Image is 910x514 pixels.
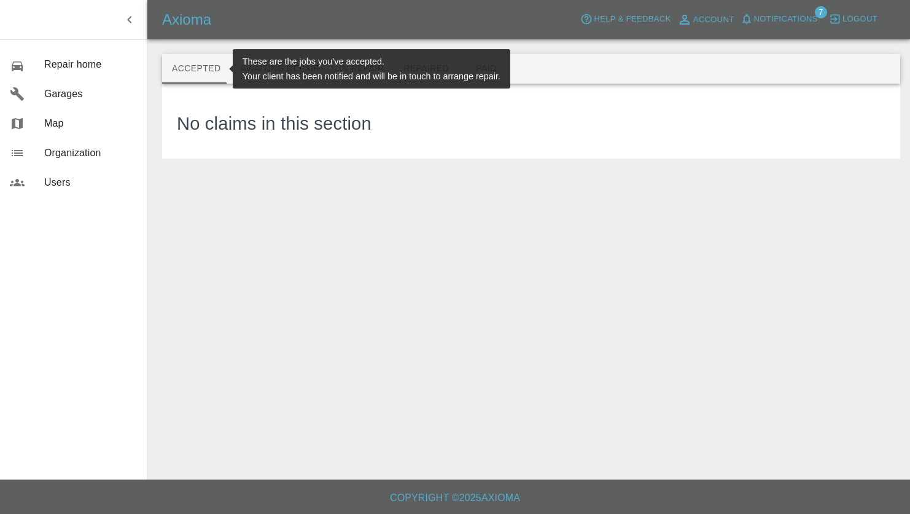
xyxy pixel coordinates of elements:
button: Paid [459,54,514,84]
span: 7 [815,6,827,18]
button: In Repair [330,54,394,84]
button: Accepted [162,54,230,84]
span: Help & Feedback [594,12,671,26]
span: Organization [44,146,137,160]
button: Help & Feedback [577,10,674,29]
h3: No claims in this section [177,111,371,138]
a: Account [674,10,737,30]
h5: Axioma [162,10,211,30]
span: Logout [842,12,877,26]
h6: Copyright © 2025 Axioma [10,489,900,507]
button: Repaired [394,54,459,84]
span: Account [693,13,734,27]
span: Map [44,116,137,131]
span: Repair home [44,57,137,72]
button: Awaiting Repair [230,54,329,84]
button: Notifications [737,10,821,29]
span: Garages [44,87,137,101]
span: Users [44,175,137,190]
button: Logout [826,10,881,29]
span: Notifications [754,12,818,26]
